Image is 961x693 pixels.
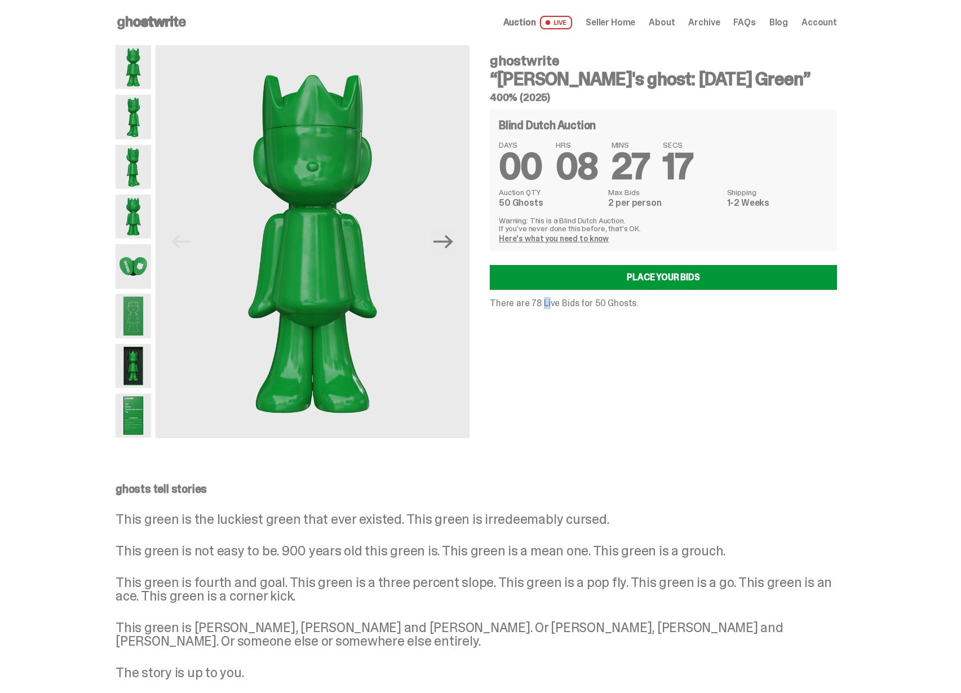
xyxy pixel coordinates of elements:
dt: Shipping [727,188,828,196]
p: ghosts tell stories [116,483,837,495]
p: Warning: This is a Blind Dutch Auction. If you’ve never done this before, that’s OK. [499,217,828,232]
span: HRS [556,141,598,149]
h3: “[PERSON_NAME]'s ghost: [DATE] Green” [490,70,837,88]
img: Schrodinger_Green_Hero_13.png [116,344,151,388]
a: Archive [688,18,720,27]
a: Here's what you need to know [499,233,609,244]
img: Schrodinger_Green_Hero_1.png [116,45,151,89]
img: Schrodinger_Green_Hero_3.png [116,145,151,189]
p: This green is the luckiest green that ever existed. This green is irredeemably cursed. [116,513,837,526]
dd: 50 Ghosts [499,198,601,208]
button: Next [431,229,456,254]
span: Auction [503,18,536,27]
p: This green is [PERSON_NAME], [PERSON_NAME] and [PERSON_NAME]. Or [PERSON_NAME], [PERSON_NAME] and... [116,621,837,648]
a: Account [801,18,837,27]
span: SECS [663,141,693,149]
img: Schrodinger_Green_Hero_6.png [116,195,151,239]
span: 00 [499,143,542,190]
p: This green is fourth and goal. This green is a three percent slope. This green is a pop fly. This... [116,576,837,603]
dd: 1-2 Weeks [727,198,828,208]
p: This green is not easy to be. 900 years old this green is. This green is a mean one. This green i... [116,544,837,558]
dd: 2 per person [608,198,720,208]
img: Schrodinger_Green_Hero_1.png [156,45,470,438]
span: 27 [612,143,650,190]
h4: ghostwrite [490,54,837,68]
img: Schrodinger_Green_Hero_7.png [116,244,151,288]
h5: 400% (2025) [490,92,837,103]
span: 17 [663,143,693,190]
img: Schrodinger_Green_Hero_2.png [116,95,151,139]
h4: Blind Dutch Auction [499,120,596,131]
a: About [649,18,675,27]
a: Place your Bids [490,265,837,290]
a: FAQs [733,18,755,27]
img: Schrodinger_Green_Hero_9.png [116,294,151,338]
img: Schrodinger_Green_Hero_12.png [116,394,151,438]
span: 08 [556,143,598,190]
span: MINS [612,141,650,149]
a: Blog [769,18,788,27]
span: LIVE [540,16,572,29]
p: There are 78 Live Bids for 50 Ghosts. [490,299,837,308]
dt: Max Bids [608,188,720,196]
span: DAYS [499,141,542,149]
a: Seller Home [586,18,635,27]
p: The story is up to you. [116,666,837,679]
dt: Auction QTY [499,188,601,196]
a: Auction LIVE [503,16,572,29]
